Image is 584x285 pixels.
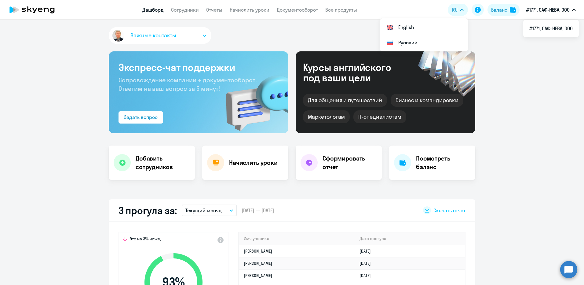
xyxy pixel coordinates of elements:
a: Начислить уроки [230,7,269,13]
h2: 3 прогула за: [119,204,177,217]
h3: Экспресс-чат поддержки [119,61,279,73]
button: Задать вопрос [119,111,163,124]
h4: Сформировать отчет [323,154,377,171]
img: bg-img [217,65,288,133]
h4: Посмотреть баланс [416,154,470,171]
img: balance [510,7,516,13]
span: [DATE] — [DATE] [242,207,274,214]
div: Маркетологам [303,110,350,123]
button: #1771, САФ-НЕВА, ООО [523,2,579,17]
div: Для общения и путешествий [303,94,387,107]
img: English [386,24,393,31]
a: Все продукты [325,7,357,13]
h4: Начислить уроки [229,158,278,167]
div: IT-специалистам [353,110,406,123]
p: Текущий месяц [185,207,222,214]
button: Текущий месяц [182,205,237,216]
img: avatar [111,28,126,43]
div: Задать вопрос [124,113,158,121]
span: RU [452,6,458,13]
span: Сопровождение компании + документооборот. Ответим на ваш вопрос за 5 минут! [119,76,257,92]
a: [DATE] [360,248,376,254]
th: Имя ученика [239,232,355,245]
div: Баланс [491,6,507,13]
button: Важные контакты [109,27,211,44]
a: Отчеты [206,7,222,13]
span: Скачать отчет [433,207,465,214]
a: Документооборот [277,7,318,13]
button: Балансbalance [487,4,520,16]
a: [PERSON_NAME] [244,248,272,254]
a: [PERSON_NAME] [244,261,272,266]
span: Важные контакты [130,31,176,39]
p: #1771, САФ-НЕВА, ООО [526,6,570,13]
img: Русский [386,39,393,46]
span: Это на 3% ниже, [130,236,161,243]
a: Дашборд [142,7,164,13]
ul: RU [523,20,579,37]
button: RU [448,4,468,16]
a: [DATE] [360,261,376,266]
div: Курсы английского под ваши цели [303,62,407,83]
ul: RU [380,18,468,51]
a: [PERSON_NAME] [244,273,272,278]
h4: Добавить сотрудников [136,154,190,171]
a: [DATE] [360,273,376,278]
a: Сотрудники [171,7,199,13]
div: Бизнес и командировки [391,94,463,107]
th: Дата прогула [355,232,465,245]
